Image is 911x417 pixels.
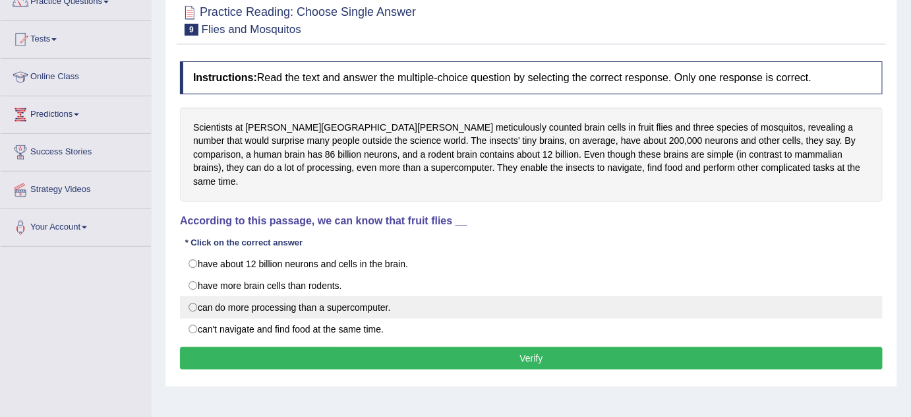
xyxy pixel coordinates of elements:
[180,236,308,249] div: * Click on the correct answer
[1,172,151,205] a: Strategy Videos
[180,296,883,319] label: can do more processing than a supercomputer.
[1,59,151,92] a: Online Class
[185,24,198,36] span: 9
[202,23,301,36] small: Flies and Mosquitos
[180,61,883,94] h4: Read the text and answer the multiple-choice question by selecting the correct response. Only one...
[1,209,151,242] a: Your Account
[180,318,883,340] label: can't navigate and find food at the same time.
[180,253,883,275] label: have about 12 billion neurons and cells in the brain.
[180,215,883,227] h4: According to this passage, we can know that fruit flies __
[1,134,151,167] a: Success Stories
[1,96,151,129] a: Predictions
[180,347,883,369] button: Verify
[180,3,416,36] h2: Practice Reading: Choose Single Answer
[193,72,257,83] b: Instructions:
[1,21,151,54] a: Tests
[180,274,883,297] label: have more brain cells than rodents.
[180,108,883,202] div: Scientists at [PERSON_NAME][GEOGRAPHIC_DATA][PERSON_NAME] meticulously counted brain cells in fru...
